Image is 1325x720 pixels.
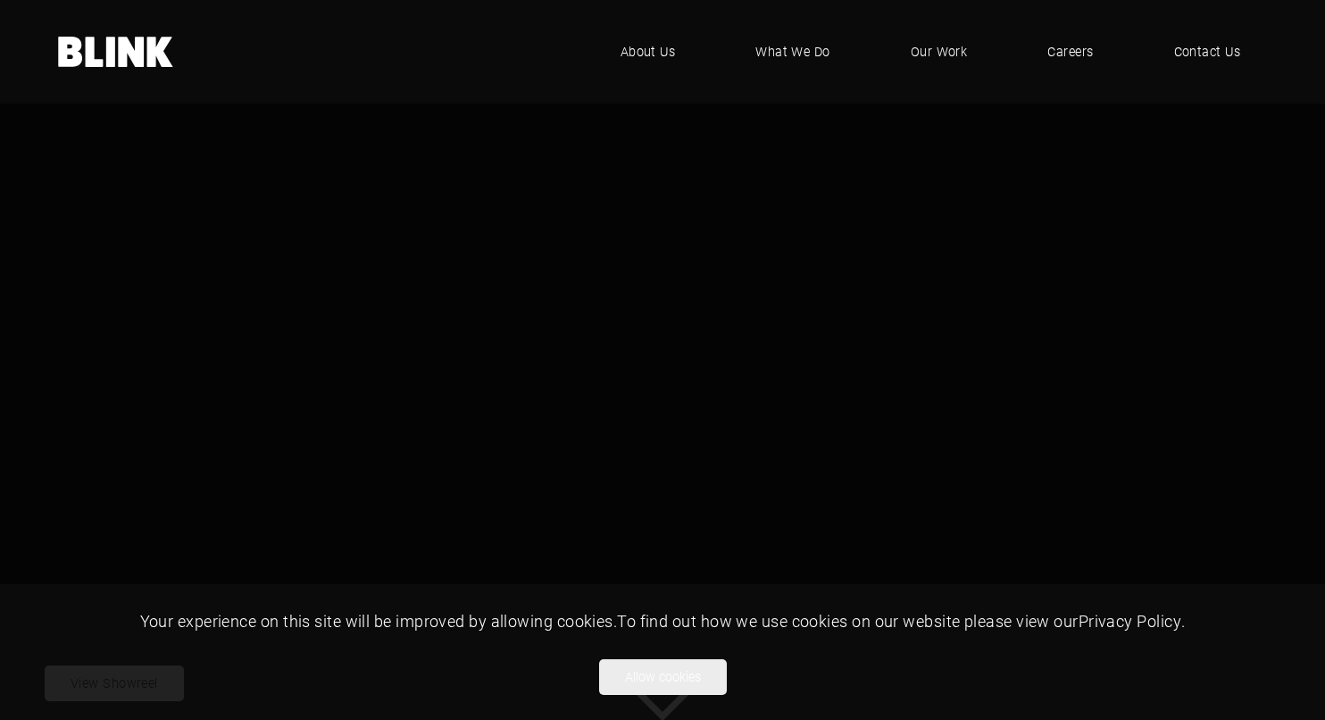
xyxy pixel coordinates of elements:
[58,37,174,67] a: Home
[1047,42,1093,62] span: Careers
[621,42,676,62] span: About Us
[599,659,727,695] button: Allow cookies
[1021,25,1120,79] a: Careers
[911,42,968,62] span: Our Work
[1174,42,1241,62] span: Contact Us
[755,42,830,62] span: What We Do
[1079,610,1181,632] a: Privacy Policy
[140,610,1186,632] span: Your experience on this site will be improved by allowing cookies. To find out how we use cookies...
[1147,25,1268,79] a: Contact Us
[594,25,703,79] a: About Us
[884,25,995,79] a: Our Work
[729,25,857,79] a: What We Do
